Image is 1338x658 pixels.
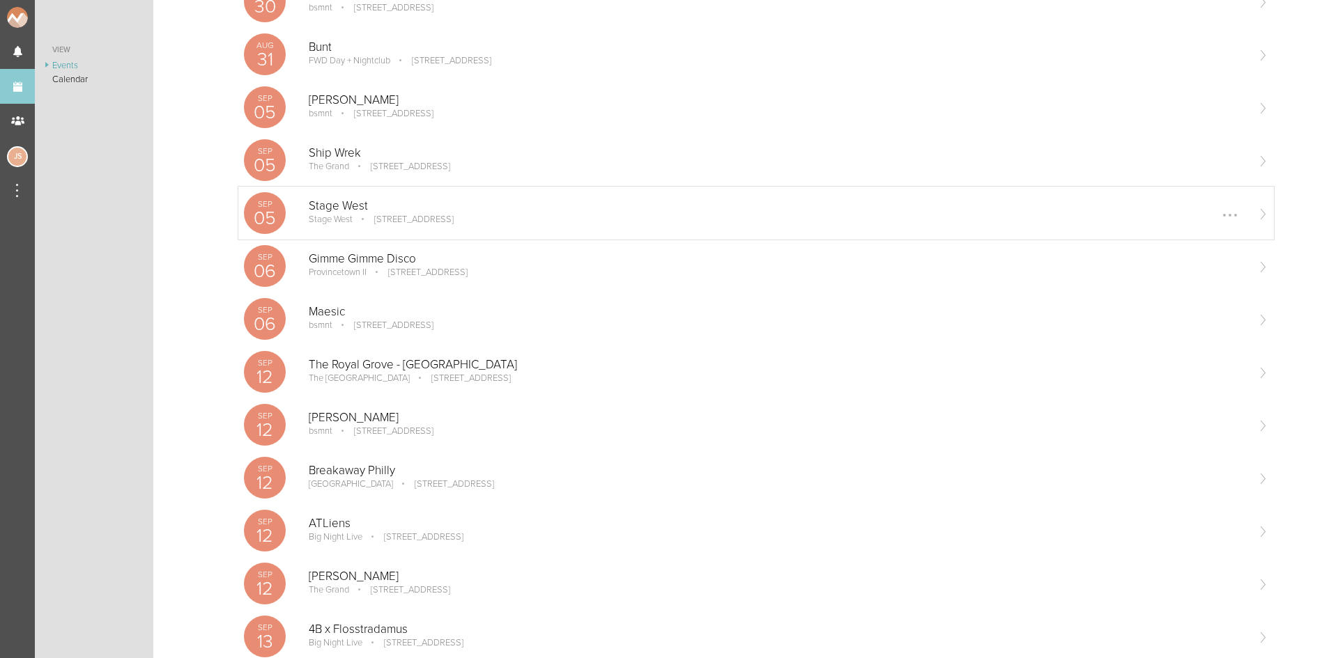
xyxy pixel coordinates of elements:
p: 12 [244,368,286,386]
p: [GEOGRAPHIC_DATA] [309,478,393,489]
p: [PERSON_NAME] [309,93,1246,107]
p: [STREET_ADDRESS] [351,161,450,172]
p: bsmnt [309,108,332,119]
p: [STREET_ADDRESS] [395,478,494,489]
a: Calendar [35,72,153,86]
p: [STREET_ADDRESS] [351,584,450,595]
p: 06 [244,315,286,334]
p: [PERSON_NAME] [309,570,1246,583]
p: 12 [244,473,286,492]
p: Gimme Gimme Disco [309,252,1246,266]
p: Sep [244,570,286,579]
p: Big Night Live [309,637,362,648]
p: [STREET_ADDRESS] [334,2,433,13]
p: [STREET_ADDRESS] [392,55,491,66]
p: [STREET_ADDRESS] [334,108,433,119]
p: Big Night Live [309,531,362,542]
p: ATLiens [309,517,1246,531]
p: [STREET_ADDRESS] [355,214,454,225]
a: View [35,42,153,58]
p: Stage West [309,199,1246,213]
p: 13 [244,632,286,651]
p: [STREET_ADDRESS] [369,267,468,278]
p: [STREET_ADDRESS] [412,373,511,384]
p: 12 [244,579,286,598]
p: [STREET_ADDRESS] [334,320,433,331]
p: Sep [244,623,286,632]
p: Sep [244,147,286,155]
p: 06 [244,262,286,281]
p: Maesic [309,305,1246,319]
p: 4B x Flosstradamus [309,622,1246,636]
p: Aug [244,41,286,49]
p: 05 [244,209,286,228]
p: The Royal Grove - [GEOGRAPHIC_DATA] [309,358,1246,372]
p: Bunt [309,40,1246,54]
p: 12 [244,526,286,545]
p: The [GEOGRAPHIC_DATA] [309,373,410,384]
p: Sep [244,94,286,102]
p: [STREET_ADDRESS] [334,425,433,437]
p: Sep [244,464,286,473]
p: 05 [244,156,286,175]
p: Sep [244,253,286,261]
p: Sep [244,306,286,314]
img: NOMAD [7,7,86,28]
div: Jessica Smith [7,146,28,167]
p: bsmnt [309,2,332,13]
p: Provincetown II [309,267,367,278]
p: bsmnt [309,425,332,437]
p: [PERSON_NAME] [309,411,1246,425]
p: The Grand [309,161,349,172]
p: Sep [244,412,286,420]
p: 05 [244,103,286,122]
a: Events [35,58,153,72]
p: Sep [244,517,286,526]
p: Stage West [309,214,353,225]
p: Sep [244,359,286,367]
p: bsmnt [309,320,332,331]
p: 31 [244,50,286,69]
p: Breakaway Philly [309,464,1246,478]
p: [STREET_ADDRESS] [364,637,463,648]
p: The Grand [309,584,349,595]
p: 12 [244,421,286,439]
p: [STREET_ADDRESS] [364,531,463,542]
p: FWD Day + Nightclub [309,55,390,66]
p: Sep [244,200,286,208]
p: Ship Wrek [309,146,1246,160]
